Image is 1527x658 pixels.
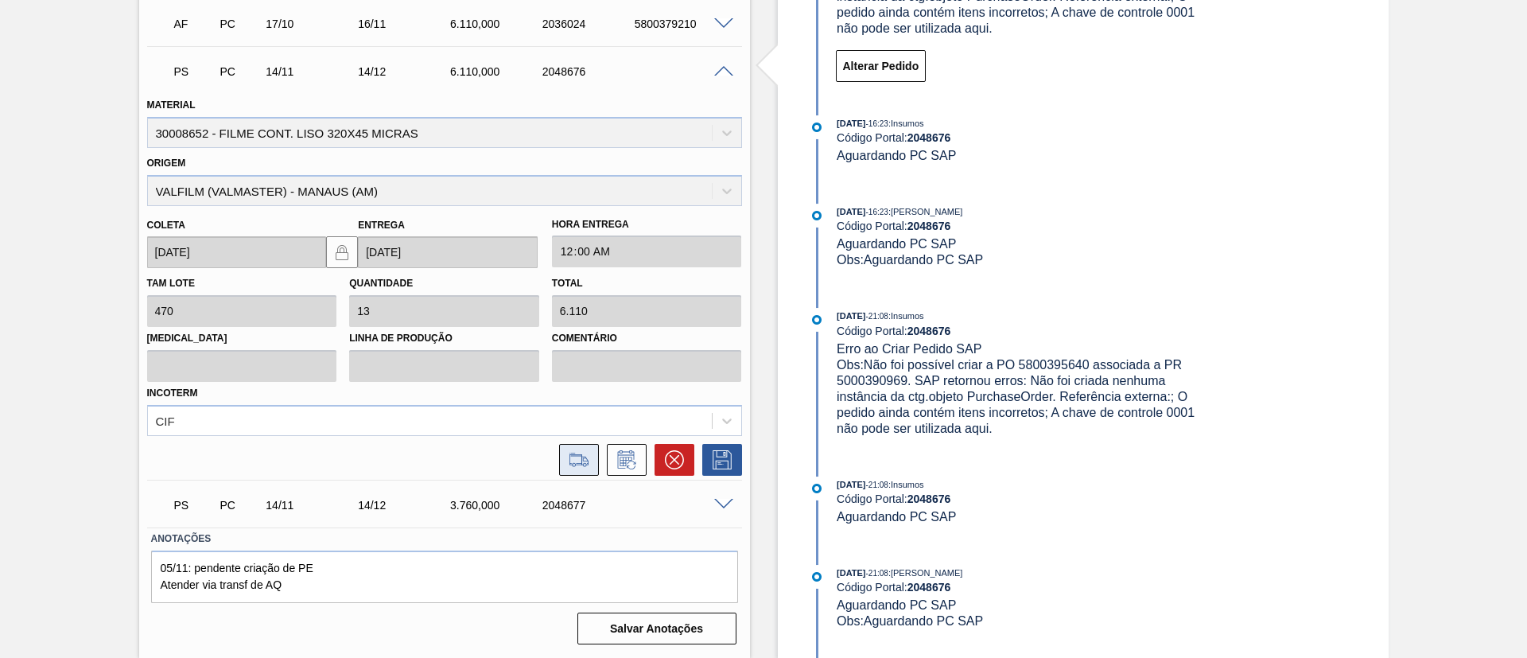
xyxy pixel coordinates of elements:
[837,253,983,267] span: Obs: Aguardando PC SAP
[866,119,888,128] span: - 16:23
[446,499,550,512] div: 3.760,000
[866,312,888,321] span: - 21:08
[147,278,195,289] label: Tam lote
[326,236,358,268] button: locked
[147,327,337,350] label: [MEDICAL_DATA]
[354,499,457,512] div: 14/12/2025
[837,493,1214,505] div: Código Portal:
[837,207,865,216] span: [DATE]
[147,99,196,111] label: Material
[907,581,951,594] strong: 2048676
[354,18,457,30] div: 16/11/2025
[837,119,865,128] span: [DATE]
[812,315,822,325] img: atual
[446,18,550,30] div: 6.110,000
[262,65,365,78] div: 14/11/2025
[174,18,214,30] p: AF
[694,444,742,476] div: Salvar Pedido
[837,149,956,162] span: Aguardando PC SAP
[170,54,218,89] div: Aguardando PC SAP
[888,480,924,489] span: : Insumos
[170,488,218,523] div: Aguardando PC SAP
[888,119,924,128] span: : Insumos
[907,220,951,232] strong: 2048676
[538,65,642,78] div: 2048676
[349,278,413,289] label: Quantidade
[216,18,263,30] div: Pedido de Compra
[647,444,694,476] div: Cancelar pedido
[837,311,865,321] span: [DATE]
[907,493,951,505] strong: 2048676
[837,480,865,489] span: [DATE]
[151,528,738,551] label: Anotações
[907,325,951,337] strong: 2048676
[552,278,583,289] label: Total
[837,581,1214,594] div: Código Portal:
[888,568,963,578] span: : [PERSON_NAME]
[837,568,865,578] span: [DATE]
[812,572,822,582] img: atual
[147,387,198,399] label: Incoterm
[174,499,214,512] p: PS
[577,613,736,644] button: Salvar Anotações
[837,325,1214,337] div: Código Portal:
[156,414,175,427] div: CIF
[216,65,263,78] div: Pedido de Compra
[866,481,888,489] span: - 21:08
[631,18,734,30] div: 5800379210
[907,131,951,144] strong: 2048676
[866,208,888,216] span: - 16:23
[552,213,742,236] label: Hora Entrega
[837,342,981,356] span: Erro ao Criar Pedido SAP
[349,327,539,350] label: Linha de Produção
[147,236,327,268] input: dd/mm/yyyy
[888,311,924,321] span: : Insumos
[888,207,963,216] span: : [PERSON_NAME]
[812,484,822,493] img: atual
[538,499,642,512] div: 2048677
[837,220,1214,232] div: Código Portal:
[216,499,263,512] div: Pedido de Compra
[837,237,956,251] span: Aguardando PC SAP
[262,499,365,512] div: 14/11/2025
[151,551,738,603] textarea: 05/11: pendente criação de PE Atender via transf de AQ
[599,444,647,476] div: Informar alteração no pedido
[147,220,185,231] label: Coleta
[552,327,742,350] label: Comentário
[446,65,550,78] div: 6.110,000
[354,65,457,78] div: 14/12/2025
[174,65,214,78] p: PS
[262,18,365,30] div: 17/10/2025
[358,236,538,268] input: dd/mm/yyyy
[812,123,822,132] img: atual
[837,510,956,524] span: Aguardando PC SAP
[538,18,642,30] div: 2036024
[836,50,927,82] button: Alterar Pedido
[358,220,405,231] label: Entrega
[551,444,599,476] div: Ir para Composição de Carga
[837,614,983,628] span: Obs: Aguardando PC SAP
[837,358,1199,435] span: Obs: Não foi possível criar a PO 5800395640 associada a PR 5000390969. SAP retornou erros: Não fo...
[332,243,352,262] img: locked
[147,158,186,169] label: Origem
[812,211,822,220] img: atual
[170,6,218,41] div: Aguardando Faturamento
[837,131,1214,144] div: Código Portal:
[866,569,888,578] span: - 21:08
[837,598,956,612] span: Aguardando PC SAP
